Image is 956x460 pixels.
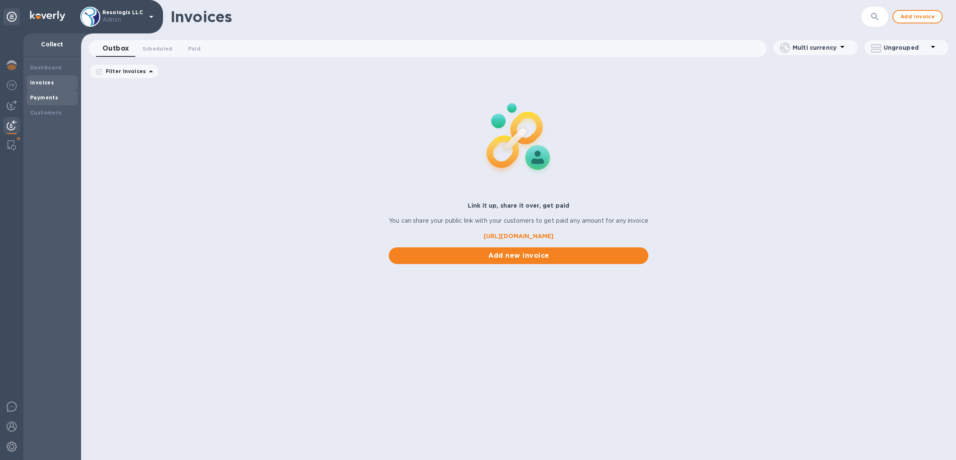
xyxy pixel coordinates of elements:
[389,201,648,210] p: Link it up, share it over, get paid
[389,216,648,225] p: You can share your public link with your customers to get paid any amount for any invoice
[30,109,62,116] b: Customers
[395,251,642,261] span: Add new invoice
[892,10,943,23] button: Add invoice
[30,64,62,71] b: Dashboard
[3,8,20,25] div: Unpin categories
[30,79,54,86] b: Invoices
[900,12,935,22] span: Add invoice
[30,11,65,21] img: Logo
[7,80,17,90] img: Foreign exchange
[389,232,648,241] a: [URL][DOMAIN_NAME]
[389,247,648,264] button: Add new invoice
[884,43,928,52] p: Ungrouped
[102,15,144,24] p: Admin
[143,44,173,53] span: Scheduled
[188,44,201,53] span: Paid
[102,43,129,54] span: Outbox
[484,233,553,239] b: [URL][DOMAIN_NAME]
[102,68,146,75] p: Filter Invoices
[30,40,74,48] p: Collect
[30,94,58,101] b: Payments
[793,43,837,52] p: Multi currency
[171,8,232,25] h1: Invoices
[102,10,144,24] p: Resologix LLC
